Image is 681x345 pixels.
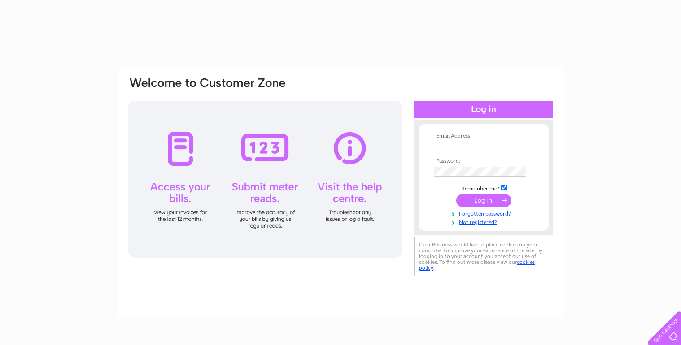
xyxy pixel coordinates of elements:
input: Submit [456,194,511,207]
th: Email Address: [432,133,536,139]
a: Forgotten password? [434,209,536,217]
td: Remember me? [432,183,536,192]
a: Not registered? [434,217,536,226]
th: Password: [432,158,536,164]
div: Clear Business would like to place cookies on your computer to improve your experience of the sit... [414,237,553,276]
a: cookies policy [419,259,535,271]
